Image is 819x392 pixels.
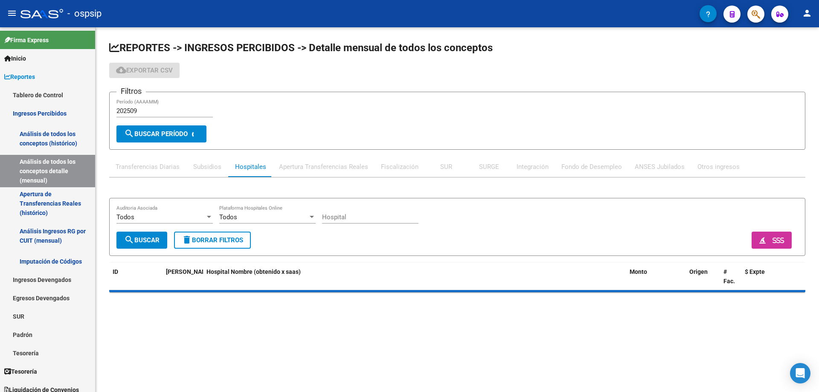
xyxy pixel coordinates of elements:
span: Inicio [4,54,26,63]
h3: Filtros [116,85,146,97]
mat-icon: person [802,8,812,18]
span: Todos [219,213,237,221]
span: [PERSON_NAME] [166,268,212,275]
mat-icon: search [124,235,134,245]
datatable-header-cell: $ Expte [741,263,793,291]
datatable-header-cell: ID [109,263,135,291]
span: ID [113,268,118,275]
span: Origen [689,268,708,275]
mat-icon: menu [7,8,17,18]
span: REPORTES -> INGRESOS PERCIBIDOS -> Detalle mensual de todos los conceptos [109,42,493,54]
mat-icon: search [124,128,134,139]
div: Apertura Transferencias Reales [279,162,368,171]
span: Buscar Período [124,130,188,138]
div: Otros ingresos [697,162,740,171]
span: Reportes [4,72,35,81]
span: Tesorería [4,367,37,376]
div: Fiscalización [381,162,418,171]
mat-icon: delete [182,235,192,245]
span: Exportar CSV [116,67,173,74]
span: Firma Express [4,35,49,45]
div: Fondo de Desempleo [561,162,622,171]
span: Buscar [124,236,160,244]
span: Hospital Nombre (obtenido x saas) [206,268,301,275]
span: # Fac. [723,268,735,285]
mat-icon: cloud_download [116,65,126,75]
button: Buscar [116,232,167,249]
div: SURGE [479,162,499,171]
datatable-header-cell: Origen [686,263,720,291]
div: ANSES Jubilados [635,162,685,171]
div: Integración [517,162,549,171]
span: Todos [116,213,134,221]
span: Monto [630,268,647,275]
datatable-header-cell: Hospital Nombre (obtenido x saas) [203,263,626,291]
span: - ospsip [67,4,102,23]
div: Open Intercom Messenger [790,363,810,383]
span: $ Expte [745,268,765,275]
button: Borrar Filtros [174,232,251,249]
div: Transferencias Diarias [116,162,180,171]
div: SUR [440,162,452,171]
datatable-header-cell: Fecha Debitado [163,263,203,291]
datatable-header-cell: Monto [626,263,686,291]
div: Hospitales [235,162,266,171]
button: Exportar CSV [109,63,180,78]
span: Borrar Filtros [182,236,243,244]
button: Buscar Período [116,125,206,142]
div: Subsidios [193,162,221,171]
datatable-header-cell: # Fac. [720,263,741,291]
